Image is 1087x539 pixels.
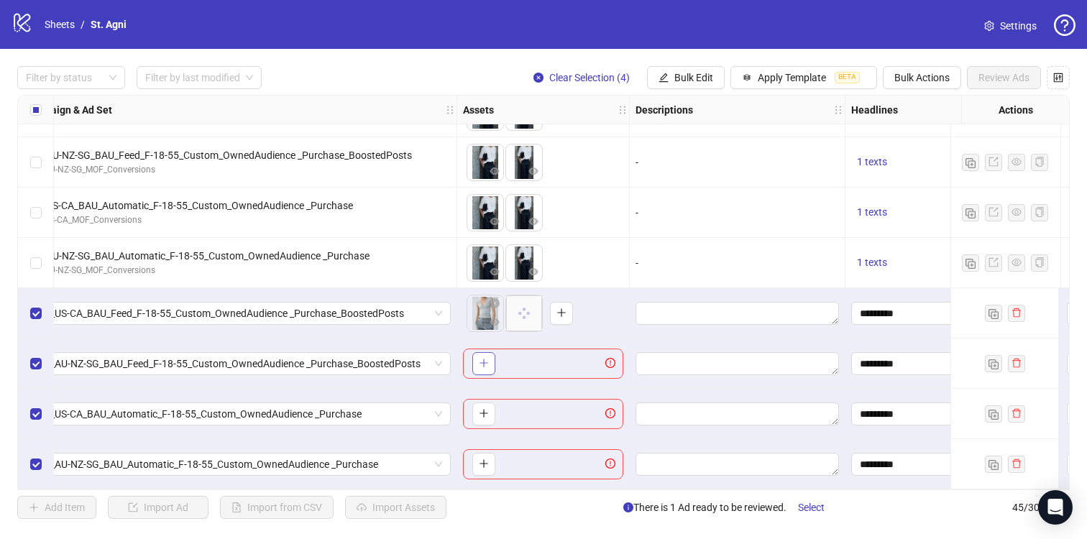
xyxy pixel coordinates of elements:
[24,198,451,213] div: TTA_US-CA_BAU_Automatic_F-18-55_Custom_OwnedAudience _Purchase
[989,157,999,167] span: export
[81,17,85,32] li: /
[1012,499,1070,515] span: 45 / 300 items
[730,66,877,89] button: Apply TemplateBETA
[841,96,845,124] div: Resize Descriptions column
[88,17,129,32] a: St. Agni
[42,17,78,32] a: Sheets
[758,72,826,83] span: Apply Template
[525,264,542,281] button: Preview
[24,102,112,118] strong: Campaign & Ad Set
[985,355,1002,372] button: Duplicate
[479,459,489,469] span: plus
[472,352,495,375] button: Add
[962,254,979,272] button: Duplicate
[490,267,500,277] span: eye
[522,66,641,89] button: Clear Selection (4)
[472,402,495,425] button: Add
[24,264,451,277] div: TTA_AU-NZ-SG_MOF_Conversions
[623,496,836,519] span: There is 1 Ad ready to be reviewed.
[33,403,442,425] span: TTA_US-CA_BAU_Automatic_F-18-55_Custom_OwnedAudience _Purchase
[525,213,542,231] button: Preview
[1047,66,1070,89] button: Configure table settings
[18,338,54,389] div: Select row 43
[989,257,999,267] span: export
[1012,157,1022,167] span: eye
[24,147,451,163] div: TTA_AU-NZ-SG_BAU_Feed_F-18-55_Custom_OwnedAudience _Purchase_BoostedPosts
[550,302,573,325] button: Add
[636,352,839,375] div: Edit values
[999,102,1033,118] strong: Actions
[18,439,54,489] div: Select row 45
[467,195,503,231] img: Asset 1
[623,502,633,512] span: info-circle
[24,163,451,177] div: TTA_AU-NZ-SG_MOF_Conversions
[985,456,1002,473] button: Duplicate
[533,73,543,83] span: close-circle
[453,96,457,124] div: Resize Campaign & Ad Set column
[486,314,503,331] button: Preview
[605,459,620,469] span: exclamation-circle
[851,254,893,272] button: 1 texts
[1038,490,1073,525] div: Open Intercom Messenger
[857,206,887,218] span: 1 texts
[33,303,442,324] span: TTA_US-CA_BAU_Feed_F-18-55_Custom_OwnedAudience _Purchase_BoostedPosts
[24,248,451,264] div: TTA_AU-NZ-SG_BAU_Automatic_F-18-55_Custom_OwnedAudience _Purchase
[851,453,1055,476] div: Edit values
[24,213,451,227] div: TTA_US-CA_MOF_Conversions
[636,157,638,168] span: -
[985,305,1002,322] button: Duplicate
[528,166,538,176] span: eye
[108,496,208,519] button: Import Ad
[467,245,503,281] img: Asset 1
[486,264,503,281] button: Preview
[894,72,950,83] span: Bulk Actions
[17,496,96,519] button: Add Item
[636,453,839,476] div: Edit values
[486,213,503,231] button: Preview
[506,195,542,231] img: Asset 2
[525,163,542,180] button: Preview
[962,204,979,221] button: Duplicate
[1053,73,1063,83] span: control
[528,267,538,277] span: eye
[490,216,500,226] span: eye
[659,73,669,83] span: edit
[486,163,503,180] button: Preview
[506,245,542,281] img: Asset 2
[18,238,54,288] div: Select row 41
[985,405,1002,423] button: Duplicate
[1012,207,1022,217] span: eye
[851,402,1055,425] div: Edit values
[674,72,713,83] span: Bulk Edit
[18,188,54,238] div: Select row 40
[628,105,638,115] span: holder
[851,302,1055,325] div: Edit values
[798,502,825,513] span: Select
[528,216,538,226] span: eye
[33,353,442,374] span: TTA_AU-NZ-SG_BAU_Feed_F-18-55_Custom_OwnedAudience _Purchase_BoostedPosts
[618,105,628,115] span: holder
[605,408,620,418] span: exclamation-circle
[967,66,1041,89] button: Review Ads
[636,302,839,325] div: Edit values
[18,96,54,124] div: Select all rows
[18,137,54,188] div: Select row 39
[506,144,542,180] img: Asset 2
[1000,18,1037,34] span: Settings
[479,358,489,368] span: plus
[636,102,693,118] strong: Descriptions
[490,317,500,327] span: eye
[479,408,489,418] span: plus
[467,295,503,331] img: Asset 1
[786,496,836,519] button: Select
[647,66,725,89] button: Bulk Edit
[962,154,979,171] button: Duplicate
[857,156,887,167] span: 1 texts
[883,66,961,89] button: Bulk Actions
[556,308,567,318] span: plus
[851,102,898,118] strong: Headlines
[486,295,503,313] button: Delete
[445,105,455,115] span: holder
[851,352,1055,375] div: Edit values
